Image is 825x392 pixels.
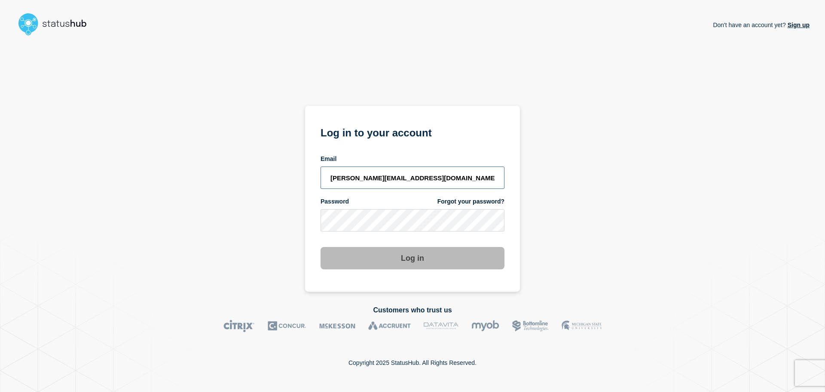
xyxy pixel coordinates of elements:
p: Don't have an account yet? [713,15,810,35]
img: myob logo [471,320,499,332]
img: Concur logo [268,320,306,332]
img: StatusHub logo [15,10,97,38]
input: password input [321,209,504,231]
button: Log in [321,247,504,269]
p: Copyright 2025 StatusHub. All Rights Reserved. [348,359,477,366]
a: Forgot your password? [437,198,504,206]
span: Email [321,155,336,163]
img: McKesson logo [319,320,355,332]
img: Citrix logo [223,320,255,332]
img: DataVita logo [424,320,458,332]
a: Sign up [786,22,810,28]
img: Accruent logo [368,320,411,332]
img: MSU logo [562,320,602,332]
input: email input [321,167,504,189]
h1: Log in to your account [321,124,504,140]
span: Password [321,198,349,206]
img: Bottomline logo [512,320,549,332]
h2: Customers who trust us [15,306,810,314]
